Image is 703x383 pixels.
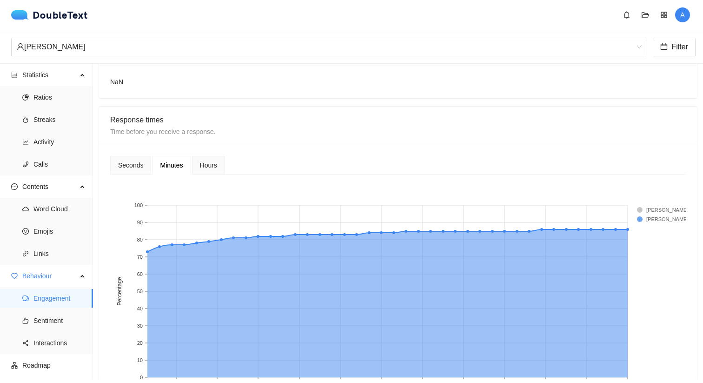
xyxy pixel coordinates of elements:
[33,334,86,352] span: Interactions
[22,94,29,101] span: pie-chart
[110,128,216,135] span: Time before you receive a response.
[680,7,684,22] span: A
[22,177,77,196] span: Contents
[33,311,86,330] span: Sentiment
[134,202,143,208] text: 100
[22,340,29,346] span: share-alt
[671,41,688,53] span: Filter
[638,7,653,22] button: folder-open
[33,133,86,151] span: Activity
[17,38,633,56] div: [PERSON_NAME]
[22,317,29,324] span: like
[33,289,86,308] span: Engagement
[99,66,697,98] div: NaN
[638,11,652,19] span: folder-open
[619,7,634,22] button: bell
[11,183,18,190] span: message
[137,340,143,346] text: 20
[137,357,143,363] text: 10
[657,11,671,19] span: appstore
[116,277,123,306] text: Percentage
[17,43,24,50] span: user
[22,161,29,168] span: phone
[11,273,18,279] span: heart
[137,271,143,277] text: 60
[22,228,29,235] span: smile
[11,10,88,20] div: DoubleText
[137,323,143,329] text: 30
[22,116,29,123] span: fire
[22,356,86,375] span: Roadmap
[118,160,143,170] div: Seconds
[11,72,18,78] span: bar-chart
[33,88,86,107] span: Ratios
[11,10,33,20] img: logo
[110,116,164,124] span: Response times
[657,7,671,22] button: appstore
[160,162,183,168] span: Minutes
[137,254,143,260] text: 70
[22,206,29,212] span: cloud
[22,139,29,145] span: line-chart
[137,289,143,294] text: 50
[140,375,143,380] text: 0
[33,200,86,218] span: Word Cloud
[33,110,86,129] span: Streaks
[660,43,668,52] span: calendar
[11,362,18,369] span: apartment
[33,244,86,263] span: Links
[11,10,88,20] a: logoDoubleText
[200,162,217,168] span: Hours
[22,295,29,302] span: comment
[137,237,143,242] text: 80
[653,38,696,56] button: calendarFilter
[33,222,86,241] span: Emojis
[137,306,143,311] text: 40
[22,267,77,285] span: Behaviour
[17,38,642,56] span: Katie 鄭
[22,250,29,257] span: link
[33,155,86,174] span: Calls
[137,220,143,225] text: 90
[22,66,77,84] span: Statistics
[620,11,634,19] span: bell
